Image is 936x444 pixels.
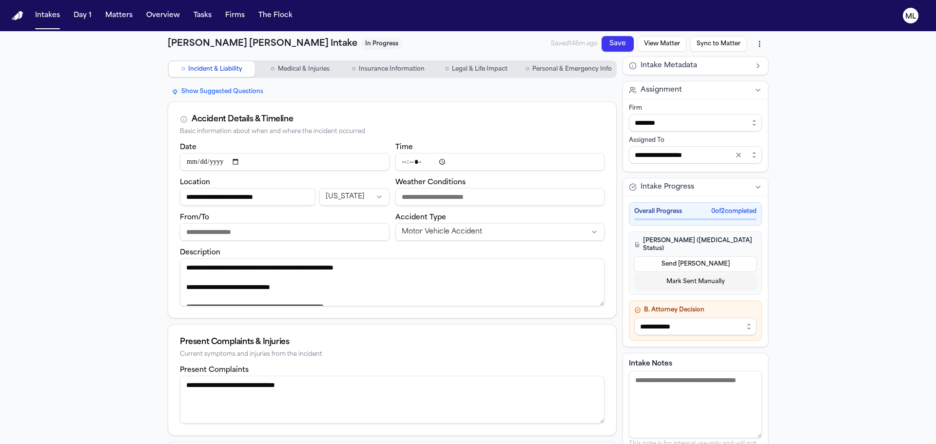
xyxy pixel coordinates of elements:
span: 0 of 2 completed [711,208,757,215]
button: Assignment [623,81,768,99]
label: Present Complaints [180,367,249,374]
button: Go to Insurance Information [345,61,431,77]
div: Assigned To [629,136,762,144]
button: Incident state [319,188,389,206]
button: Go to Medical & Injuries [257,61,343,77]
label: Weather Conditions [395,179,466,186]
button: Send [PERSON_NAME] [634,256,757,272]
span: Assignment [641,85,682,95]
label: Intake Notes [629,359,762,369]
div: Basic information about when and where the incident occurred [180,128,604,135]
span: ○ [445,64,449,74]
button: Intake Metadata [623,57,768,75]
img: Finch Logo [12,11,23,20]
a: Home [12,11,23,20]
button: Go to Legal & Life Impact [433,61,520,77]
input: Incident date [180,153,390,171]
button: The Flock [254,7,296,24]
input: Incident location [180,188,315,206]
label: Accident Type [395,214,446,221]
input: Assign to staff member [629,146,762,164]
label: From/To [180,214,209,221]
span: ○ [351,64,355,74]
div: Current symptoms and injuries from the incident [180,351,604,358]
input: Incident time [395,153,605,171]
label: Location [180,179,210,186]
textarea: Intake notes [629,371,762,438]
text: ML [905,13,916,20]
span: Legal & Life Impact [452,65,507,73]
button: Go to Incident & Liability [169,61,255,77]
span: Overall Progress [634,208,682,215]
span: Personal & Emergency Info [532,65,612,73]
span: Incident & Liability [188,65,242,73]
button: Intakes [31,7,64,24]
span: Saved 146m ago [551,40,598,48]
span: Medical & Injuries [278,65,330,73]
button: Mark Sent Manually [634,274,757,290]
button: Show Suggested Questions [168,86,267,97]
span: In Progress [361,38,402,50]
span: Intake Progress [641,182,694,192]
button: Tasks [190,7,215,24]
button: Day 1 [70,7,96,24]
div: Firm [629,104,762,112]
input: Select firm [629,114,762,132]
span: Intake Metadata [641,61,697,71]
span: ○ [271,64,274,74]
button: Matters [101,7,136,24]
button: Intake Progress [623,178,768,196]
label: Description [180,249,220,256]
button: More actions [751,35,768,53]
button: Save [602,36,634,52]
label: Date [180,144,196,151]
label: Time [395,144,413,151]
input: Weather conditions [395,188,605,206]
div: Present Complaints & Injuries [180,336,604,348]
button: Sync to Matter [690,36,747,52]
div: Accident Details & Timeline [192,114,293,125]
textarea: Incident description [180,258,604,306]
span: ○ [181,64,185,74]
h1: [PERSON_NAME] [PERSON_NAME] Intake [168,37,357,51]
textarea: Present complaints [180,376,604,424]
span: Insurance Information [359,65,425,73]
h4: [PERSON_NAME] ([MEDICAL_DATA] Status) [634,237,757,252]
button: Overview [142,7,184,24]
span: ○ [526,64,529,74]
button: Clear selection [731,146,746,164]
button: Go to Personal & Emergency Info [522,61,616,77]
h4: B. Attorney Decision [634,306,757,314]
button: View Matter [638,36,686,52]
button: Firms [221,7,249,24]
input: From/To destination [180,223,390,241]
